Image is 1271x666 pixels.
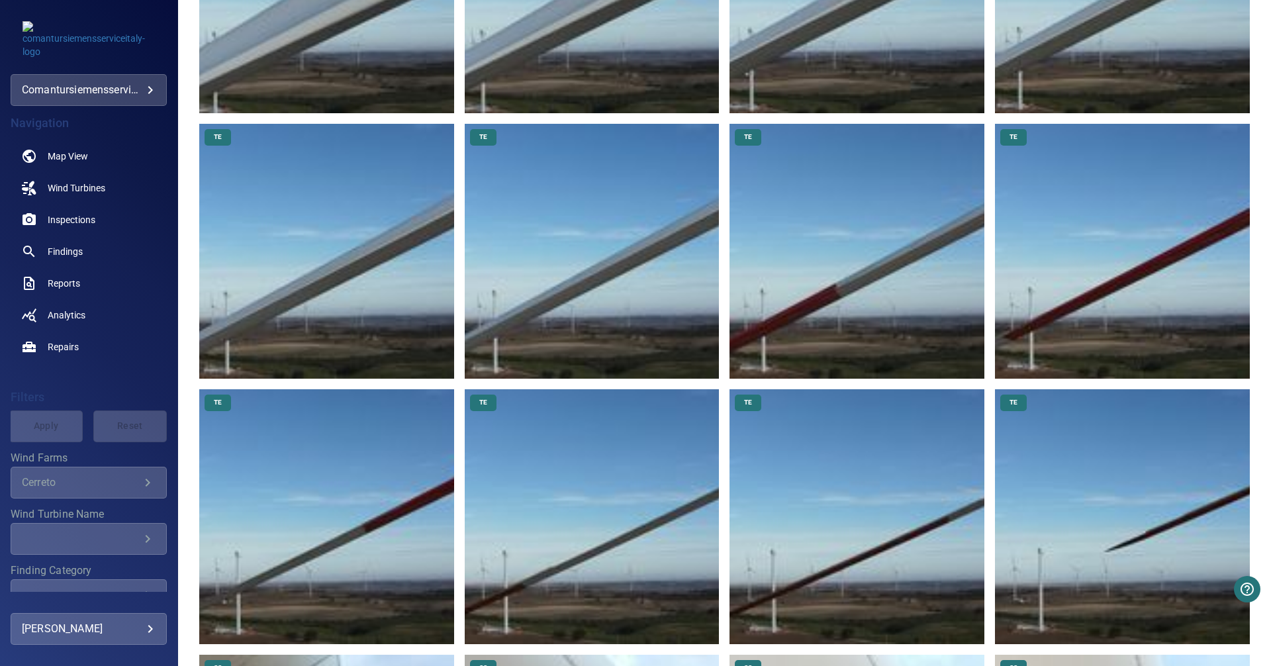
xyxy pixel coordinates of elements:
[22,79,156,101] div: comantursiemensserviceitaly
[11,467,167,499] div: Wind Farms
[1002,132,1025,142] span: TE
[22,476,140,489] div: Cerreto
[11,117,167,130] h4: Navigation
[736,398,760,407] span: TE
[48,340,79,354] span: Repairs
[11,204,167,236] a: inspections noActive
[11,267,167,299] a: reports noActive
[11,523,167,555] div: Wind Turbine Name
[11,331,167,363] a: repairs noActive
[48,309,85,322] span: Analytics
[11,453,167,463] label: Wind Farms
[22,618,156,640] div: [PERSON_NAME]
[736,132,760,142] span: TE
[48,245,83,258] span: Findings
[48,181,105,195] span: Wind Turbines
[471,132,495,142] span: TE
[11,299,167,331] a: analytics noActive
[11,140,167,172] a: map noActive
[11,172,167,204] a: windturbines noActive
[11,509,167,520] label: Wind Turbine Name
[11,565,167,576] label: Finding Category
[48,150,88,163] span: Map View
[471,398,495,407] span: TE
[23,21,155,58] img: comantursiemensserviceitaly-logo
[206,132,230,142] span: TE
[48,277,80,290] span: Reports
[11,236,167,267] a: findings noActive
[1002,398,1025,407] span: TE
[11,391,167,404] h4: Filters
[48,213,95,226] span: Inspections
[206,398,230,407] span: TE
[11,74,167,106] div: comantursiemensserviceitaly
[11,579,167,611] div: Finding Category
